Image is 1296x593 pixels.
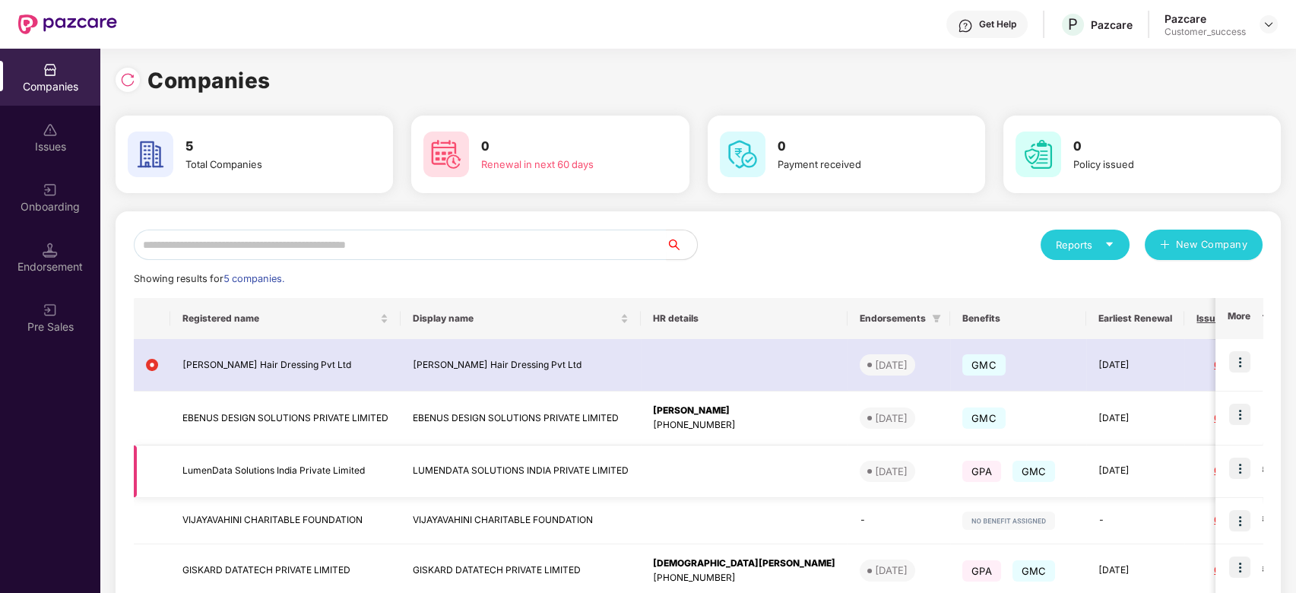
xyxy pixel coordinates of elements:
td: - [1086,498,1184,544]
div: [PERSON_NAME] [653,404,835,418]
div: [PHONE_NUMBER] [653,418,835,433]
img: svg+xml;base64,PHN2ZyB4bWxucz0iaHR0cDovL3d3dy53My5vcmcvMjAwMC9zdmciIHdpZHRoPSI2MCIgaGVpZ2h0PSI2MC... [1016,132,1061,177]
button: search [666,230,698,260]
div: [DEMOGRAPHIC_DATA][PERSON_NAME] [653,557,835,571]
td: [PERSON_NAME] Hair Dressing Pvt Ltd [401,339,641,392]
span: filter [929,309,944,328]
div: [PHONE_NUMBER] [653,571,835,585]
span: GMC [1012,560,1056,582]
h3: 0 [778,137,943,157]
span: Issues [1196,312,1226,325]
td: [PERSON_NAME] Hair Dressing Pvt Ltd [170,339,401,392]
td: LumenData Solutions India Private Limited [170,446,401,498]
img: svg+xml;base64,PHN2ZyBpZD0iRHJvcGRvd24tMzJ4MzIiIHhtbG5zPSJodHRwOi8vd3d3LnczLm9yZy8yMDAwL3N2ZyIgd2... [1263,18,1275,30]
div: Reports [1056,237,1114,252]
img: New Pazcare Logo [18,14,117,34]
th: Registered name [170,298,401,339]
th: Issues [1184,298,1250,339]
span: Display name [413,312,617,325]
span: New Company [1176,237,1248,252]
span: GMC [1012,461,1056,482]
th: Earliest Renewal [1086,298,1184,339]
img: svg+xml;base64,PHN2ZyB4bWxucz0iaHR0cDovL3d3dy53My5vcmcvMjAwMC9zdmciIHdpZHRoPSI2MCIgaGVpZ2h0PSI2MC... [423,132,469,177]
td: [DATE] [1086,446,1184,498]
td: LUMENDATA SOLUTIONS INDIA PRIVATE LIMITED [401,446,641,498]
h3: 5 [185,137,350,157]
img: svg+xml;base64,PHN2ZyBpZD0iQ29tcGFuaWVzIiB4bWxucz0iaHR0cDovL3d3dy53My5vcmcvMjAwMC9zdmciIHdpZHRoPS... [43,62,58,78]
span: Registered name [182,312,377,325]
div: [DATE] [875,464,908,479]
img: icon [1229,458,1250,479]
span: GMC [962,354,1006,376]
td: EBENUS DESIGN SOLUTIONS PRIVATE LIMITED [401,392,641,446]
div: Payment received [778,157,943,172]
img: icon [1229,404,1250,425]
img: svg+xml;base64,PHN2ZyB4bWxucz0iaHR0cDovL3d3dy53My5vcmcvMjAwMC9zdmciIHdpZHRoPSI2MCIgaGVpZ2h0PSI2MC... [720,132,765,177]
span: filter [932,314,941,323]
td: EBENUS DESIGN SOLUTIONS PRIVATE LIMITED [170,392,401,446]
div: Renewal in next 60 days [481,157,646,172]
div: Policy issued [1073,157,1238,172]
td: VIJAYAVAHINI CHARITABLE FOUNDATION [401,498,641,544]
img: svg+xml;base64,PHN2ZyBpZD0iUmVsb2FkLTMyeDMyIiB4bWxucz0iaHR0cDovL3d3dy53My5vcmcvMjAwMC9zdmciIHdpZH... [120,72,135,87]
div: 0 [1196,411,1237,426]
th: More [1215,298,1263,339]
div: 0 [1196,358,1237,373]
h3: 0 [481,137,646,157]
img: svg+xml;base64,PHN2ZyB3aWR0aD0iMjAiIGhlaWdodD0iMjAiIHZpZXdCb3g9IjAgMCAyMCAyMCIgZmlsbD0ibm9uZSIgeG... [43,182,58,198]
th: Benefits [950,298,1086,339]
img: icon [1229,351,1250,373]
span: Showing results for [134,273,284,284]
td: [DATE] [1086,392,1184,446]
img: svg+xml;base64,PHN2ZyBpZD0iSXNzdWVzX2Rpc2FibGVkIiB4bWxucz0iaHR0cDovL3d3dy53My5vcmcvMjAwMC9zdmciIH... [43,122,58,138]
span: plus [1160,239,1170,252]
div: 0 [1196,513,1237,528]
img: icon [1229,557,1250,578]
img: svg+xml;base64,PHN2ZyBpZD0iSGVscC0zMngzMiIgeG1sbnM9Imh0dHA6Ly93d3cudzMub3JnLzIwMDAvc3ZnIiB3aWR0aD... [958,18,973,33]
div: [DATE] [875,563,908,578]
th: Display name [401,298,641,339]
img: svg+xml;base64,PHN2ZyB4bWxucz0iaHR0cDovL3d3dy53My5vcmcvMjAwMC9zdmciIHdpZHRoPSI2MCIgaGVpZ2h0PSI2MC... [128,132,173,177]
td: - [848,498,950,544]
span: P [1068,15,1078,33]
img: svg+xml;base64,PHN2ZyB4bWxucz0iaHR0cDovL3d3dy53My5vcmcvMjAwMC9zdmciIHdpZHRoPSIxMjIiIGhlaWdodD0iMj... [962,512,1055,530]
h1: Companies [147,64,271,97]
div: Pazcare [1164,11,1246,26]
div: [DATE] [875,411,908,426]
span: search [666,239,697,251]
img: svg+xml;base64,PHN2ZyB4bWxucz0iaHR0cDovL3d3dy53My5vcmcvMjAwMC9zdmciIHdpZHRoPSIxMiIgaGVpZ2h0PSIxMi... [146,359,158,371]
div: Total Companies [185,157,350,172]
span: GMC [962,407,1006,429]
img: icon [1229,510,1250,531]
span: GPA [962,461,1001,482]
img: svg+xml;base64,PHN2ZyB3aWR0aD0iMjAiIGhlaWdodD0iMjAiIHZpZXdCb3g9IjAgMCAyMCAyMCIgZmlsbD0ibm9uZSIgeG... [43,303,58,318]
button: plusNew Company [1145,230,1263,260]
th: HR details [641,298,848,339]
div: Customer_success [1164,26,1246,38]
span: 5 companies. [223,273,284,284]
h3: 0 [1073,137,1238,157]
div: 0 [1196,464,1237,478]
img: svg+xml;base64,PHN2ZyB3aWR0aD0iMTQuNSIgaGVpZ2h0PSIxNC41IiB2aWV3Qm94PSIwIDAgMTYgMTYiIGZpbGw9Im5vbm... [43,243,58,258]
div: [DATE] [875,357,908,373]
span: caret-down [1104,239,1114,249]
td: VIJAYAVAHINI CHARITABLE FOUNDATION [170,498,401,544]
span: GPA [962,560,1001,582]
span: Endorsements [860,312,926,325]
div: Pazcare [1091,17,1133,32]
td: [DATE] [1086,339,1184,392]
div: Get Help [979,18,1016,30]
div: 0 [1196,563,1237,578]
